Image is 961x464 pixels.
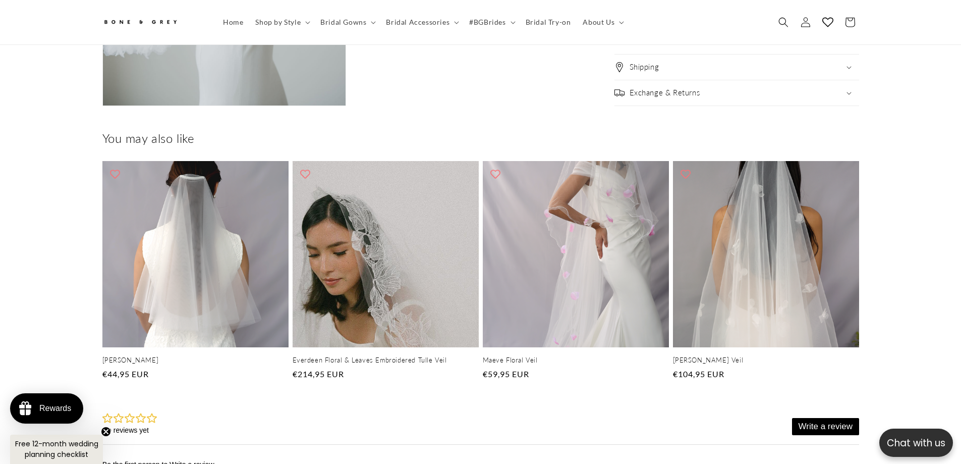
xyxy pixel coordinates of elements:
[314,12,380,33] summary: Bridal Gowns
[614,55,859,80] summary: Shipping
[98,10,207,34] a: Bone and Grey Bridal
[102,130,859,146] h2: You may also like
[583,18,614,27] span: About Us
[386,18,449,27] span: Bridal Accessories
[15,439,98,459] span: Free 12-month wedding planning checklist
[102,14,178,31] img: Bone and Grey Bridal
[520,12,577,33] a: Bridal Try-on
[577,12,628,33] summary: About Us
[690,15,757,32] button: Write a review
[469,18,505,27] span: #BGBrides
[526,18,571,27] span: Bridal Try-on
[10,435,103,464] div: Free 12-month wedding planning checklistClose teaser
[105,164,125,184] button: Add to wishlist
[249,12,314,33] summary: Shop by Style
[630,88,700,98] h2: Exchange & Returns
[67,58,111,66] a: Write a review
[101,427,111,437] button: Close teaser
[223,18,243,27] span: Home
[630,62,659,72] h2: Shipping
[675,164,696,184] button: Add to wishlist
[772,11,795,33] summary: Search
[879,436,953,450] p: Chat with us
[485,164,505,184] button: Add to wishlist
[463,12,519,33] summary: #BGBrides
[320,18,366,27] span: Bridal Gowns
[614,80,859,106] summary: Exchange & Returns
[255,18,301,27] span: Shop by Style
[673,356,859,365] a: [PERSON_NAME] Veil
[217,12,249,33] a: Home
[102,356,289,365] a: [PERSON_NAME]
[39,404,71,413] div: Rewards
[293,356,479,365] a: Everdeen Floral & Leaves Embroidered Tulle Veil
[380,12,463,33] summary: Bridal Accessories
[879,429,953,457] button: Open chatbox
[295,164,315,184] button: Add to wishlist
[483,356,669,365] a: Maeve Floral Veil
